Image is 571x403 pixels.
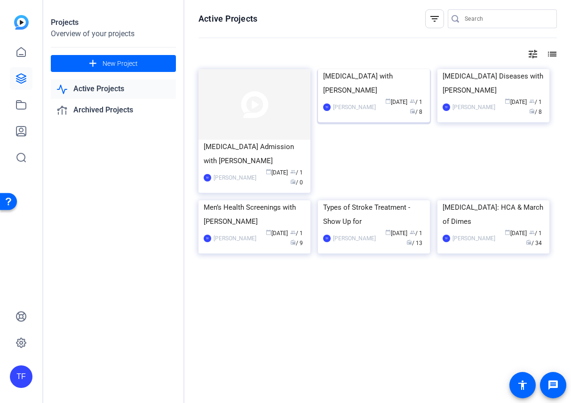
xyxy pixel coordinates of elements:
span: calendar_today [505,98,510,104]
div: TF [443,103,450,111]
span: / 8 [410,109,422,115]
span: [DATE] [385,230,407,237]
div: TF [443,235,450,242]
mat-icon: list [546,48,557,60]
span: [DATE] [505,230,527,237]
div: [MEDICAL_DATA] Diseases with [PERSON_NAME] [443,69,544,97]
div: TF [204,174,211,182]
span: calendar_today [266,169,271,174]
span: / 1 [410,99,422,105]
div: TF [10,365,32,388]
span: group [529,98,535,104]
div: Types of Stroke Treatment - Show Up for [323,200,425,229]
span: radio [290,179,296,184]
span: / 0 [290,179,303,186]
div: Overview of your projects [51,28,176,40]
mat-icon: tune [527,48,539,60]
span: / 1 [529,230,542,237]
span: calendar_today [505,229,510,235]
div: Projects [51,17,176,28]
span: [DATE] [505,99,527,105]
img: blue-gradient.svg [14,15,29,30]
span: radio [529,108,535,114]
span: New Project [103,59,138,69]
mat-icon: message [547,379,559,391]
a: Active Projects [51,79,176,99]
div: Men’s Health Screenings with [PERSON_NAME] [204,200,305,229]
a: Archived Projects [51,101,176,120]
span: / 1 [410,230,422,237]
span: radio [290,239,296,245]
span: group [410,229,415,235]
div: TF [323,235,331,242]
span: group [290,169,296,174]
span: / 13 [406,240,422,246]
span: / 1 [529,99,542,105]
span: [DATE] [385,99,407,105]
div: [PERSON_NAME] [333,234,376,243]
span: calendar_today [385,98,391,104]
div: [PERSON_NAME] [452,103,495,112]
h1: Active Projects [198,13,257,24]
div: [PERSON_NAME] [452,234,495,243]
div: TF [323,103,331,111]
span: / 9 [290,240,303,246]
mat-icon: accessibility [517,379,528,391]
div: [PERSON_NAME] [214,234,256,243]
span: [DATE] [266,230,288,237]
span: group [529,229,535,235]
span: / 34 [526,240,542,246]
span: radio [526,239,531,245]
button: New Project [51,55,176,72]
div: [PERSON_NAME] [333,103,376,112]
span: group [290,229,296,235]
div: [PERSON_NAME] [214,173,256,182]
span: radio [406,239,412,245]
span: / 1 [290,169,303,176]
div: [MEDICAL_DATA] Admission with [PERSON_NAME] [204,140,305,168]
span: calendar_today [385,229,391,235]
span: / 8 [529,109,542,115]
span: [DATE] [266,169,288,176]
div: TF [204,235,211,242]
mat-icon: add [87,58,99,70]
div: [MEDICAL_DATA]: HCA & March of Dimes [443,200,544,229]
span: group [410,98,415,104]
mat-icon: filter_list [429,13,440,24]
span: / 1 [290,230,303,237]
input: Search [465,13,549,24]
span: calendar_today [266,229,271,235]
div: [MEDICAL_DATA] with [PERSON_NAME] [323,69,425,97]
span: radio [410,108,415,114]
